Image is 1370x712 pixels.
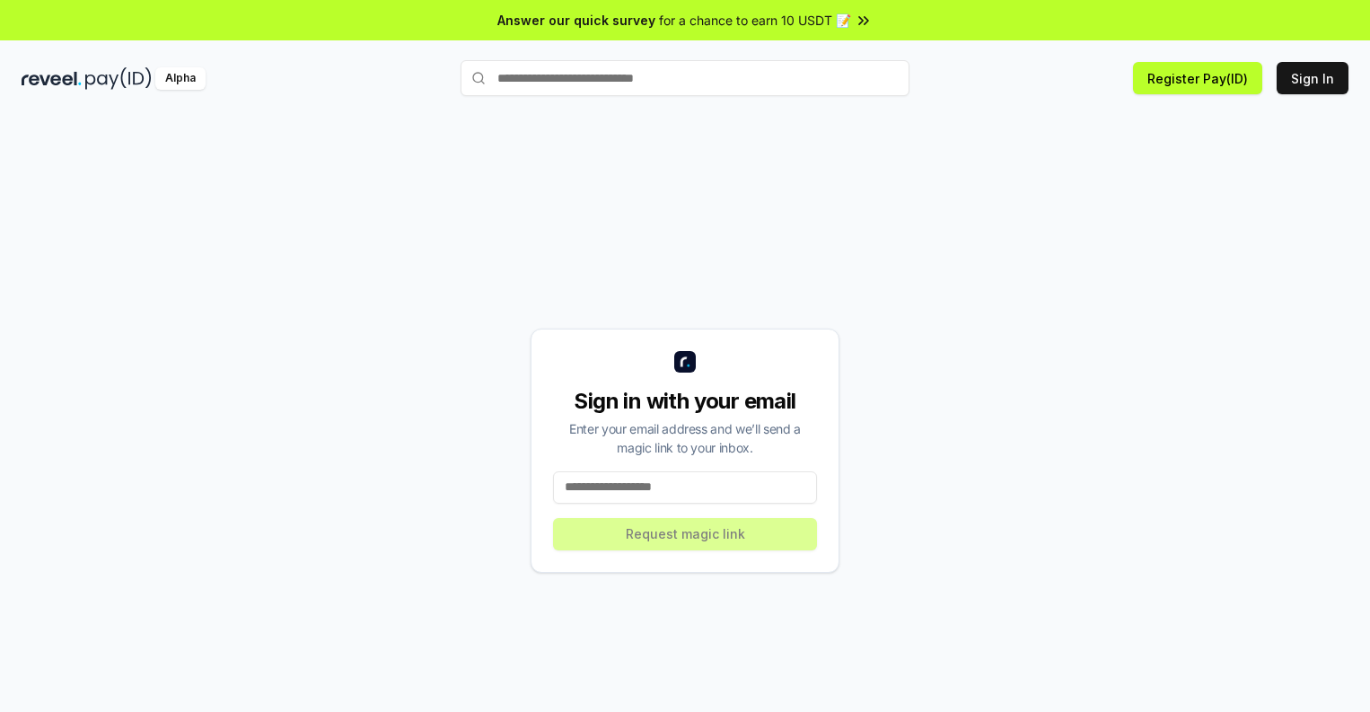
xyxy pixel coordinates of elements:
div: Enter your email address and we’ll send a magic link to your inbox. [553,419,817,457]
img: pay_id [85,67,152,90]
span: for a chance to earn 10 USDT 📝 [659,11,851,30]
img: reveel_dark [22,67,82,90]
button: Sign In [1277,62,1348,94]
button: Register Pay(ID) [1133,62,1262,94]
span: Answer our quick survey [497,11,655,30]
img: logo_small [674,351,696,373]
div: Alpha [155,67,206,90]
div: Sign in with your email [553,387,817,416]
